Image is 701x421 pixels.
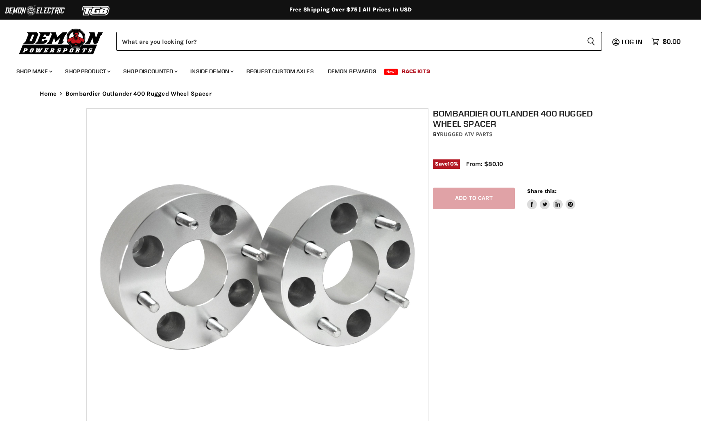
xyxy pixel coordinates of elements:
[40,90,57,97] a: Home
[65,90,212,97] span: Bombardier Outlander 400 Rugged Wheel Spacer
[466,160,503,168] span: From: $80.10
[23,90,678,97] nav: Breadcrumbs
[647,36,685,47] a: $0.00
[10,60,678,80] ul: Main menu
[10,63,57,80] a: Shop Make
[65,3,127,18] img: TGB Logo 2
[384,69,398,75] span: New!
[663,38,681,45] span: $0.00
[4,3,65,18] img: Demon Electric Logo 2
[322,63,383,80] a: Demon Rewards
[433,130,620,139] div: by
[117,63,183,80] a: Shop Discounted
[448,161,453,167] span: 10
[23,6,678,13] div: Free Shipping Over $75 | All Prices In USD
[527,188,576,209] aside: Share this:
[116,32,602,51] form: Product
[433,159,460,168] span: Save %
[16,27,106,56] img: Demon Powersports
[622,38,642,46] span: Log in
[116,32,580,51] input: Search
[184,63,239,80] a: Inside Demon
[580,32,602,51] button: Search
[240,63,320,80] a: Request Custom Axles
[396,63,436,80] a: Race Kits
[59,63,115,80] a: Shop Product
[433,108,620,129] h1: Bombardier Outlander 400 Rugged Wheel Spacer
[440,131,493,138] a: Rugged ATV Parts
[618,38,647,45] a: Log in
[527,188,557,194] span: Share this:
